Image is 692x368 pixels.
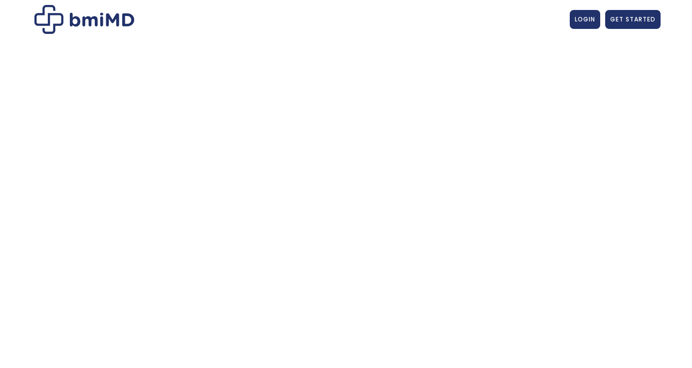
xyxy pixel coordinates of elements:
a: GET STARTED [605,10,661,29]
span: GET STARTED [610,15,656,23]
img: Patient Messaging Portal [34,5,134,34]
a: LOGIN [570,10,600,29]
span: LOGIN [575,15,595,23]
